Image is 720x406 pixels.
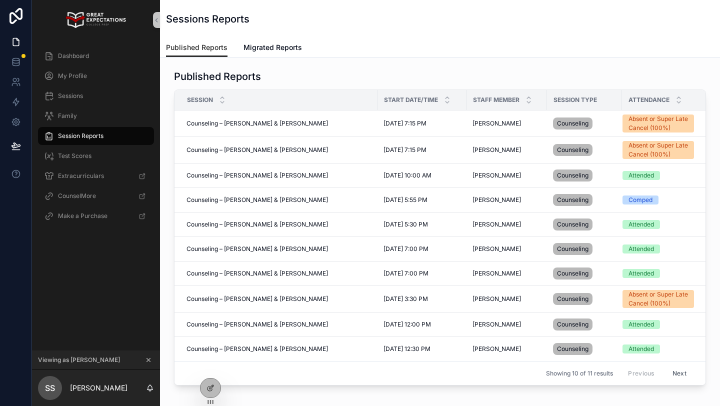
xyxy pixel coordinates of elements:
a: Counseling – [PERSON_NAME] & [PERSON_NAME] [186,320,371,328]
span: Counseling – [PERSON_NAME] & [PERSON_NAME] [186,345,328,353]
span: Staff Member [473,96,519,104]
a: Counseling [553,142,616,158]
span: Counseling [557,345,588,353]
span: [DATE] 12:30 PM [383,345,430,353]
a: [PERSON_NAME] [472,146,541,154]
a: Test Scores [38,147,154,165]
span: [PERSON_NAME] [472,196,521,204]
a: [DATE] 7:00 PM [383,245,460,253]
span: Published Reports [166,42,227,52]
a: Counseling [553,341,616,357]
a: Make a Purchase [38,207,154,225]
a: Attended [622,320,694,329]
span: Counseling [557,146,588,154]
a: Migrated Reports [243,38,302,58]
a: CounselMore [38,187,154,205]
span: [PERSON_NAME] [472,345,521,353]
a: [PERSON_NAME] [472,196,541,204]
span: Dashboard [58,52,89,60]
a: [PERSON_NAME] [472,269,541,277]
span: [DATE] 7:15 PM [383,146,426,154]
a: Counseling [553,291,616,307]
p: [PERSON_NAME] [70,383,127,393]
img: App logo [66,12,125,28]
span: [PERSON_NAME] [472,269,521,277]
span: SS [45,382,55,394]
a: Absent or Super Late Cancel (100%) [622,141,694,159]
h1: Published Reports [174,69,261,83]
button: Next [665,365,693,381]
span: Counseling – [PERSON_NAME] & [PERSON_NAME] [186,320,328,328]
span: Counseling [557,196,588,204]
a: Comped [622,195,694,204]
a: Counseling – [PERSON_NAME] & [PERSON_NAME] [186,345,371,353]
span: [DATE] 3:30 PM [383,295,428,303]
span: Extracurriculars [58,172,104,180]
div: Attended [628,269,654,278]
span: [DATE] 7:00 PM [383,245,428,253]
span: Counseling [557,320,588,328]
div: Absent or Super Late Cancel (100%) [628,141,688,159]
a: Counseling – [PERSON_NAME] & [PERSON_NAME] [186,196,371,204]
a: Counseling [553,115,616,131]
a: Counseling [553,241,616,257]
a: Attended [622,220,694,229]
a: [DATE] 12:30 PM [383,345,460,353]
span: [PERSON_NAME] [472,119,521,127]
span: Counseling [557,119,588,127]
div: Attended [628,220,654,229]
span: Counseling – [PERSON_NAME] & [PERSON_NAME] [186,269,328,277]
span: [PERSON_NAME] [472,171,521,179]
a: Attended [622,269,694,278]
span: Counseling – [PERSON_NAME] & [PERSON_NAME] [186,196,328,204]
span: Family [58,112,77,120]
span: Attendance [628,96,669,104]
span: [DATE] 5:30 PM [383,220,428,228]
span: CounselMore [58,192,96,200]
span: Counseling – [PERSON_NAME] & [PERSON_NAME] [186,245,328,253]
a: [PERSON_NAME] [472,295,541,303]
a: [DATE] 7:15 PM [383,146,460,154]
a: [DATE] 5:55 PM [383,196,460,204]
span: [DATE] 7:00 PM [383,269,428,277]
a: Counseling – [PERSON_NAME] & [PERSON_NAME] [186,119,371,127]
div: Comped [628,195,652,204]
div: Attended [628,171,654,180]
a: Counseling – [PERSON_NAME] & [PERSON_NAME] [186,295,371,303]
a: [PERSON_NAME] [472,220,541,228]
a: Counseling – [PERSON_NAME] & [PERSON_NAME] [186,220,371,228]
a: [PERSON_NAME] [472,320,541,328]
span: Session Reports [58,132,103,140]
a: Absent or Super Late Cancel (100%) [622,114,694,132]
span: Counseling [557,295,588,303]
a: Counseling – [PERSON_NAME] & [PERSON_NAME] [186,245,371,253]
span: [DATE] 10:00 AM [383,171,431,179]
a: [PERSON_NAME] [472,171,541,179]
a: [DATE] 7:15 PM [383,119,460,127]
span: [PERSON_NAME] [472,146,521,154]
span: [DATE] 5:55 PM [383,196,427,204]
span: Migrated Reports [243,42,302,52]
span: Start Date/Time [384,96,438,104]
span: Sessions [58,92,83,100]
a: Attended [622,344,694,353]
span: Session [187,96,213,104]
a: My Profile [38,67,154,85]
span: Counseling [557,220,588,228]
a: Dashboard [38,47,154,65]
a: Attended [622,171,694,180]
div: Absent or Super Late Cancel (100%) [628,114,688,132]
a: Counseling [553,216,616,232]
span: Counseling – [PERSON_NAME] & [PERSON_NAME] [186,119,328,127]
div: scrollable content [32,40,160,238]
a: Attended [622,244,694,253]
span: [DATE] 7:15 PM [383,119,426,127]
a: Counseling [553,316,616,332]
span: Viewing as [PERSON_NAME] [38,356,120,364]
a: Counseling [553,167,616,183]
span: [PERSON_NAME] [472,220,521,228]
a: Published Reports [166,38,227,57]
a: Counseling – [PERSON_NAME] & [PERSON_NAME] [186,269,371,277]
span: Test Scores [58,152,91,160]
span: Showing 10 of 11 results [546,369,613,377]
